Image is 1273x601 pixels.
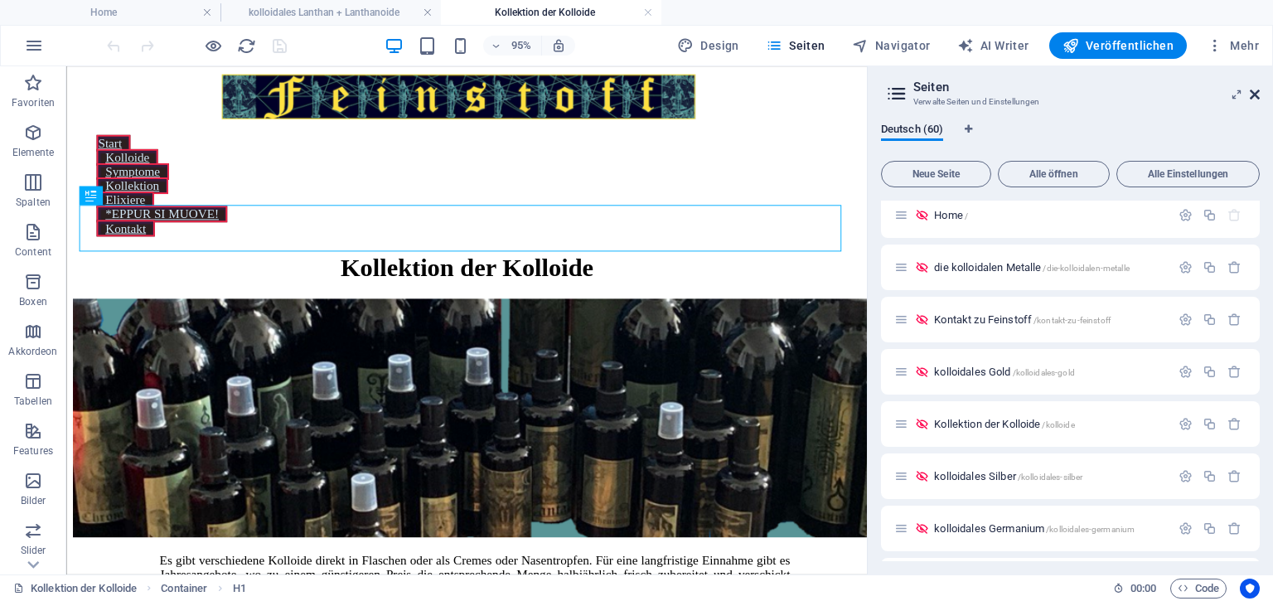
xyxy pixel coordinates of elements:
[161,579,207,599] span: Klick zum Auswählen. Doppelklick zum Bearbeiten
[670,32,746,59] div: Design (Strg+Alt+Y)
[934,209,968,221] span: Klick, um Seite zu öffnen
[15,245,51,259] p: Content
[929,523,1170,534] div: kolloidales Germanium/kolloidales-germanium
[1005,169,1102,179] span: Alle öffnen
[929,366,1170,377] div: kolloidales Gold/kolloidales-gold
[236,36,256,56] button: reload
[1179,417,1193,431] div: Einstellungen
[934,261,1130,274] span: Klick, um Seite zu öffnen
[929,314,1170,325] div: Kontakt zu Feinstoff/kontakt-zu-feinstoff
[677,37,739,54] span: Design
[1062,37,1174,54] span: Veröffentlichen
[998,161,1110,187] button: Alle öffnen
[161,579,246,599] nav: breadcrumb
[881,123,1260,154] div: Sprachen-Tabs
[1179,208,1193,222] div: Einstellungen
[1207,37,1259,54] span: Mehr
[1227,365,1242,379] div: Entfernen
[237,36,256,56] i: Seite neu laden
[1142,582,1145,594] span: :
[965,211,968,221] span: /
[766,37,825,54] span: Seiten
[1227,260,1242,274] div: Entfernen
[1018,473,1083,482] span: /kolloidales-silber
[220,3,441,22] h4: kolloidales Lanthan + Lanthanoide
[934,366,1075,378] span: Klick, um Seite zu öffnen
[508,36,535,56] h6: 95%
[1179,521,1193,536] div: Einstellungen
[1124,169,1252,179] span: Alle Einstellungen
[1227,469,1242,483] div: Entfernen
[1227,417,1242,431] div: Entfernen
[13,444,53,458] p: Features
[1130,579,1156,599] span: 00 00
[1203,313,1217,327] div: Duplizieren
[12,96,55,109] p: Favoriten
[951,32,1036,59] button: AI Writer
[934,313,1111,326] span: Klick, um Seite zu öffnen
[14,395,52,408] p: Tabellen
[881,119,943,143] span: Deutsch (60)
[12,146,55,159] p: Elemente
[1033,316,1111,325] span: /kontakt-zu-feinstoff
[1203,417,1217,431] div: Duplizieren
[881,161,991,187] button: Neue Seite
[934,470,1082,482] span: Klick, um Seite zu öffnen
[929,210,1170,221] div: Home/
[759,32,832,59] button: Seiten
[913,80,1260,95] h2: Seiten
[1170,579,1227,599] button: Code
[929,471,1170,482] div: kolloidales Silber/kolloidales-silber
[203,36,223,56] button: Klicke hier, um den Vorschau-Modus zu verlassen
[19,295,47,308] p: Boxen
[441,3,661,22] h4: Kollektion der Kolloide
[670,32,746,59] button: Design
[1046,525,1135,534] span: /kolloidales-germanium
[957,37,1029,54] span: AI Writer
[1227,208,1242,222] div: Die Startseite kann nicht gelöscht werden
[1203,260,1217,274] div: Duplizieren
[1013,368,1075,377] span: /kolloidales-gold
[1200,32,1266,59] button: Mehr
[1113,579,1157,599] h6: Session-Zeit
[1179,260,1193,274] div: Einstellungen
[929,262,1170,273] div: die kolloidalen Metalle/die-kolloidalen-metalle
[852,37,931,54] span: Navigator
[929,419,1170,429] div: Kollektion der Kolloide/kolloide
[934,522,1135,535] span: Klick, um Seite zu öffnen
[1179,313,1193,327] div: Einstellungen
[1042,420,1074,429] span: /kolloide
[233,579,246,599] span: Klick zum Auswählen. Doppelklick zum Bearbeiten
[1203,521,1217,536] div: Duplizieren
[8,345,57,358] p: Akkordeon
[483,36,542,56] button: 95%
[1043,264,1129,273] span: /die-kolloidalen-metalle
[21,544,46,557] p: Slider
[1227,521,1242,536] div: Entfernen
[16,196,51,209] p: Spalten
[934,418,1074,430] span: Klick, um Seite zu öffnen
[913,95,1227,109] h3: Verwalte Seiten und Einstellungen
[21,494,46,507] p: Bilder
[1178,579,1219,599] span: Code
[845,32,937,59] button: Navigator
[13,579,137,599] a: Klick, um Auswahl aufzuheben. Doppelklick öffnet Seitenverwaltung
[1049,32,1187,59] button: Veröffentlichen
[1116,161,1260,187] button: Alle Einstellungen
[1179,469,1193,483] div: Einstellungen
[888,169,984,179] span: Neue Seite
[1240,579,1260,599] button: Usercentrics
[1203,469,1217,483] div: Duplizieren
[1203,208,1217,222] div: Duplizieren
[1203,365,1217,379] div: Duplizieren
[1227,313,1242,327] div: Entfernen
[551,38,566,53] i: Bei Größenänderung Zoomstufe automatisch an das gewählte Gerät anpassen.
